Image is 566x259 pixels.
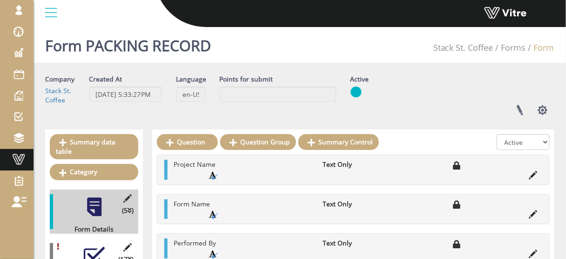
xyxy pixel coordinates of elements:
span: Performed By [174,239,216,247]
span: Project Name [174,160,216,169]
div: Form Details [50,225,131,234]
a: Summary Control [298,134,379,150]
a: Stack St. Coffee [433,42,493,53]
a: Forms [501,42,526,53]
label: Created At [89,75,122,84]
h1: Form PACKING RECORD [45,23,211,63]
img: yes [350,86,362,98]
a: Question Group [220,134,296,150]
label: Points for submit [220,75,273,84]
span: (5 ) [122,206,134,215]
li: Text Only [318,199,374,209]
label: Active [350,75,369,84]
label: Language [176,75,206,84]
a: Category [50,164,138,180]
li: Text Only [318,160,374,169]
label: Company [45,75,74,84]
a: Question [157,134,218,150]
span: Form Name [174,199,210,208]
li: Form [526,42,554,54]
a: Summary data table [50,134,138,159]
a: Stack St. Coffee [45,86,71,104]
li: Text Only [318,239,374,248]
